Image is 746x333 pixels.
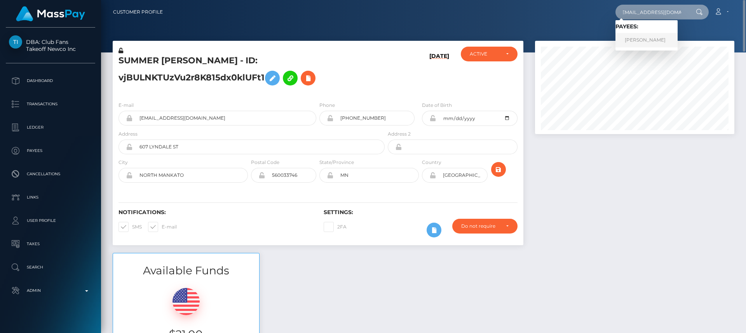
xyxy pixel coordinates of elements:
[6,71,95,91] a: Dashboard
[251,159,279,166] label: Postal Code
[9,145,92,157] p: Payees
[615,5,688,19] input: Search...
[113,4,163,20] a: Customer Profile
[388,131,411,138] label: Address 2
[429,53,449,92] h6: [DATE]
[422,102,452,109] label: Date of Birth
[6,211,95,230] a: User Profile
[9,262,92,273] p: Search
[615,23,678,30] h6: Payees:
[113,263,259,278] h3: Available Funds
[9,285,92,296] p: Admin
[422,159,441,166] label: Country
[9,192,92,203] p: Links
[9,168,92,180] p: Cancellations
[461,47,518,61] button: ACTIVE
[119,131,138,138] label: Address
[9,75,92,87] p: Dashboard
[9,35,22,49] img: Takeoff Newco Inc
[148,222,177,232] label: E-mail
[119,102,134,109] label: E-mail
[6,258,95,277] a: Search
[319,159,354,166] label: State/Province
[6,164,95,184] a: Cancellations
[461,223,500,229] div: Do not require
[6,188,95,207] a: Links
[6,38,95,52] span: DBA: Club Fans Takeoff Newco Inc
[119,159,128,166] label: City
[470,51,500,57] div: ACTIVE
[324,222,347,232] label: 2FA
[9,98,92,110] p: Transactions
[173,288,200,315] img: USD.png
[119,209,312,216] h6: Notifications:
[324,209,517,216] h6: Settings:
[9,122,92,133] p: Ledger
[6,234,95,254] a: Taxes
[9,238,92,250] p: Taxes
[9,215,92,227] p: User Profile
[119,222,142,232] label: SMS
[6,141,95,160] a: Payees
[119,55,380,89] h5: SUMMER [PERSON_NAME] - ID: vjBULNKTUzVu2r8K815dx0klUFt1
[6,94,95,114] a: Transactions
[6,281,95,300] a: Admin
[16,6,85,21] img: MassPay Logo
[452,219,518,234] button: Do not require
[615,33,678,47] a: [PERSON_NAME]
[6,118,95,137] a: Ledger
[319,102,335,109] label: Phone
